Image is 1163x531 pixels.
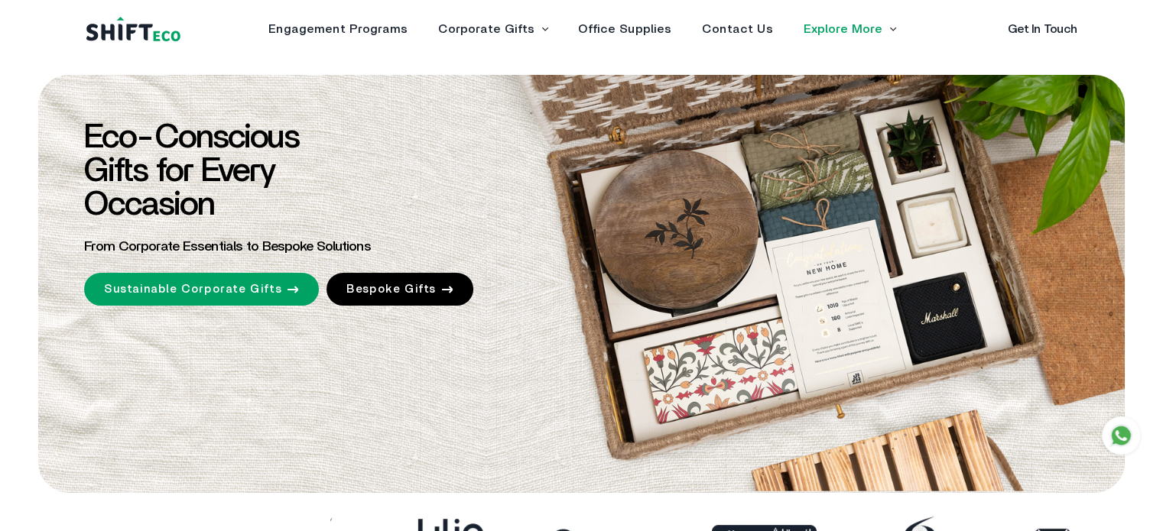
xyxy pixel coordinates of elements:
[438,23,534,35] a: Corporate Gifts
[84,240,371,254] span: From Corporate Essentials to Bespoke Solutions
[702,23,773,35] a: Contact Us
[268,23,408,35] a: Engagement Programs
[84,273,319,306] a: Sustainable Corporate Gifts
[804,23,882,35] a: Explore More
[578,23,671,35] a: Office Supplies
[1008,23,1077,35] a: Get In Touch
[326,273,473,306] a: Bespoke Gifts
[84,121,299,222] span: Eco-Conscious Gifts for Every Occasion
